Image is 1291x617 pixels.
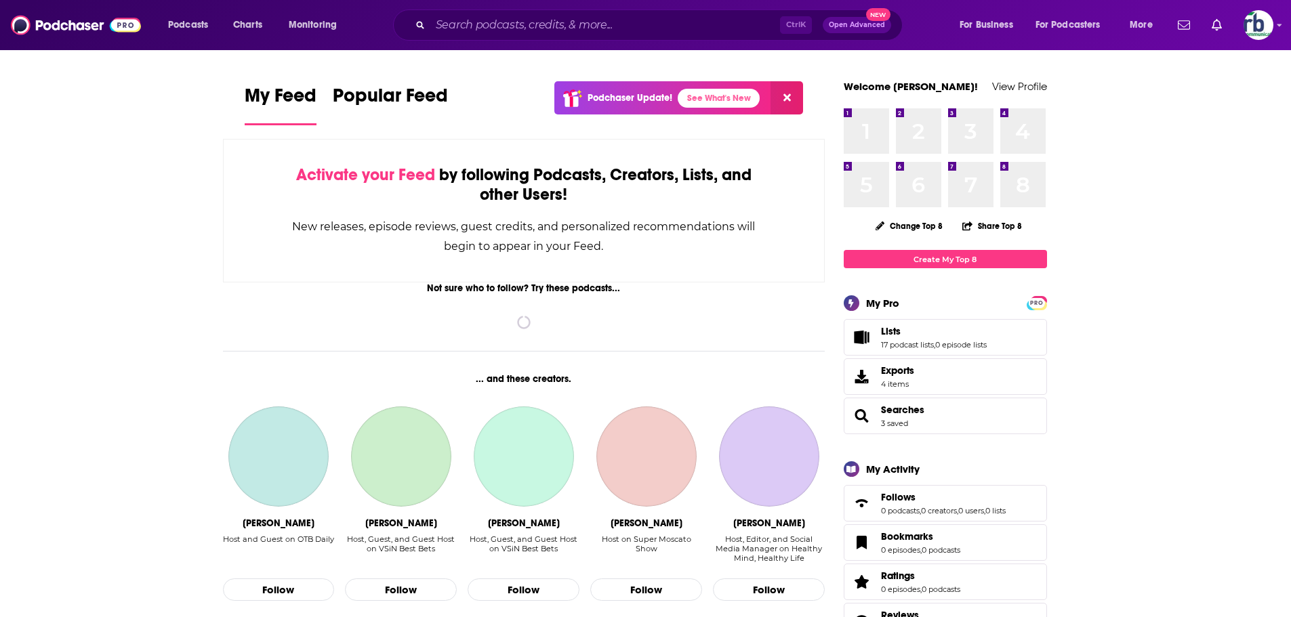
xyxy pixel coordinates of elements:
[1130,16,1153,35] span: More
[1244,10,1273,40] button: Show profile menu
[345,534,457,553] div: Host, Guest, and Guest Host on VSiN Best Bets
[468,578,579,601] button: Follow
[1244,10,1273,40] img: User Profile
[406,9,916,41] div: Search podcasts, credits, & more...
[223,534,334,544] div: Host and Guest on OTB Daily
[1027,14,1120,36] button: open menu
[844,358,1047,395] a: Exports
[881,364,914,377] span: Exports
[844,250,1047,268] a: Create My Top 8
[844,80,978,93] a: Welcome [PERSON_NAME]!
[611,517,682,529] div: Vincent Moscato
[345,578,457,601] button: Follow
[291,217,757,256] div: New releases, episode reviews, guest credits, and personalized recommendations will begin to appe...
[866,463,920,475] div: My Activity
[11,12,141,38] img: Podchaser - Follow, Share and Rate Podcasts
[881,419,908,428] a: 3 saved
[881,404,924,416] a: Searches
[934,340,935,349] span: ,
[333,84,448,125] a: Popular Feed
[848,328,876,347] a: Lists
[713,578,825,601] button: Follow
[1206,14,1227,37] a: Show notifications dropdown
[279,14,354,36] button: open menu
[881,530,933,542] span: Bookmarks
[365,517,437,529] div: Wes Reynolds
[468,534,579,563] div: Host, Guest, and Guest Host on VSiN Best Bets
[848,572,876,591] a: Ratings
[960,16,1013,35] span: For Business
[233,16,262,35] span: Charts
[1120,14,1170,36] button: open menu
[881,491,1006,503] a: Follows
[678,89,760,108] a: See What's New
[881,325,901,337] span: Lists
[474,406,574,507] a: Femi Abebefe
[590,578,702,601] button: Follow
[848,533,876,552] a: Bookmarks
[881,325,987,337] a: Lists
[920,584,922,594] span: ,
[957,506,958,515] span: ,
[881,545,920,555] a: 0 episodes
[713,534,825,563] div: Host, Editor, and Social Media Manager on Healthy Mind, Healthy Life
[488,517,560,529] div: Femi Abebefe
[291,165,757,205] div: by following Podcasts, Creators, Lists, and other Users!
[780,16,812,34] span: Ctrl K
[922,545,960,555] a: 0 podcasts
[1172,14,1195,37] a: Show notifications dropdown
[243,517,314,529] div: Joe Molloy
[289,16,337,35] span: Monitoring
[920,506,921,515] span: ,
[985,506,1006,515] a: 0 lists
[829,22,885,28] span: Open Advanced
[224,14,270,36] a: Charts
[228,406,329,507] a: Joe Molloy
[844,563,1047,600] span: Ratings
[588,92,672,104] p: Podchaser Update!
[245,84,316,115] span: My Feed
[333,84,448,115] span: Popular Feed
[958,506,984,515] a: 0 users
[430,14,780,36] input: Search podcasts, credits, & more...
[1036,16,1101,35] span: For Podcasters
[296,165,435,185] span: Activate your Feed
[823,17,891,33] button: Open AdvancedNew
[922,584,960,594] a: 0 podcasts
[844,524,1047,561] span: Bookmarks
[848,367,876,386] span: Exports
[962,213,1023,239] button: Share Top 8
[866,8,890,21] span: New
[159,14,226,36] button: open menu
[935,340,987,349] a: 0 episode lists
[1029,297,1045,307] a: PRO
[866,297,899,310] div: My Pro
[351,406,451,507] a: Wes Reynolds
[844,485,1047,522] span: Follows
[881,506,920,515] a: 0 podcasts
[848,494,876,513] a: Follows
[596,406,697,507] a: Vincent Moscato
[719,406,819,507] a: Avik Chakraborty
[881,530,960,542] a: Bookmarks
[733,517,805,529] div: Avik Chakraborty
[867,217,951,234] button: Change Top 8
[223,534,334,563] div: Host and Guest on OTB Daily
[245,84,316,125] a: My Feed
[844,398,1047,434] span: Searches
[590,534,702,553] div: Host on Super Moscato Show
[223,282,825,294] div: Not sure who to follow? Try these podcasts...
[881,584,920,594] a: 0 episodes
[345,534,457,563] div: Host, Guest, and Guest Host on VSiN Best Bets
[921,506,957,515] a: 0 creators
[223,578,335,601] button: Follow
[984,506,985,515] span: ,
[881,379,914,389] span: 4 items
[1244,10,1273,40] span: Logged in as johannarb
[881,340,934,349] a: 17 podcast lists
[713,534,825,563] div: Host, Editor, and Social Media Manager on Healthy Mind, Healthy Life
[881,570,915,582] span: Ratings
[168,16,208,35] span: Podcasts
